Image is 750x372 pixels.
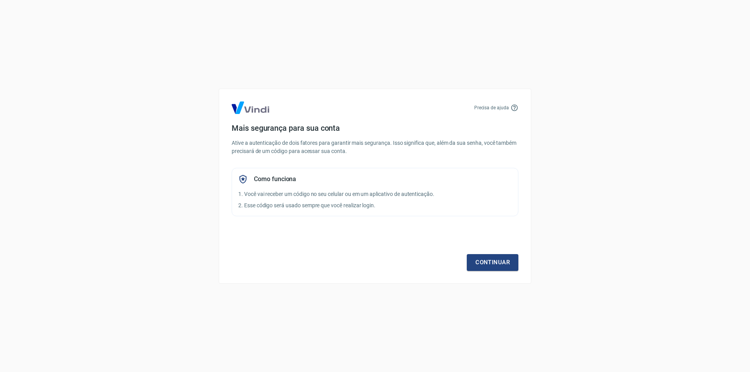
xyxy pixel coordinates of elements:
p: 1. Você vai receber um código no seu celular ou em um aplicativo de autenticação. [238,190,512,198]
p: 2. Esse código será usado sempre que você realizar login. [238,201,512,210]
p: Precisa de ajuda [474,104,509,111]
h4: Mais segurança para sua conta [232,123,518,133]
p: Ative a autenticação de dois fatores para garantir mais segurança. Isso significa que, além da su... [232,139,518,155]
a: Continuar [467,254,518,271]
img: Logo Vind [232,101,269,114]
h5: Como funciona [254,175,296,183]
